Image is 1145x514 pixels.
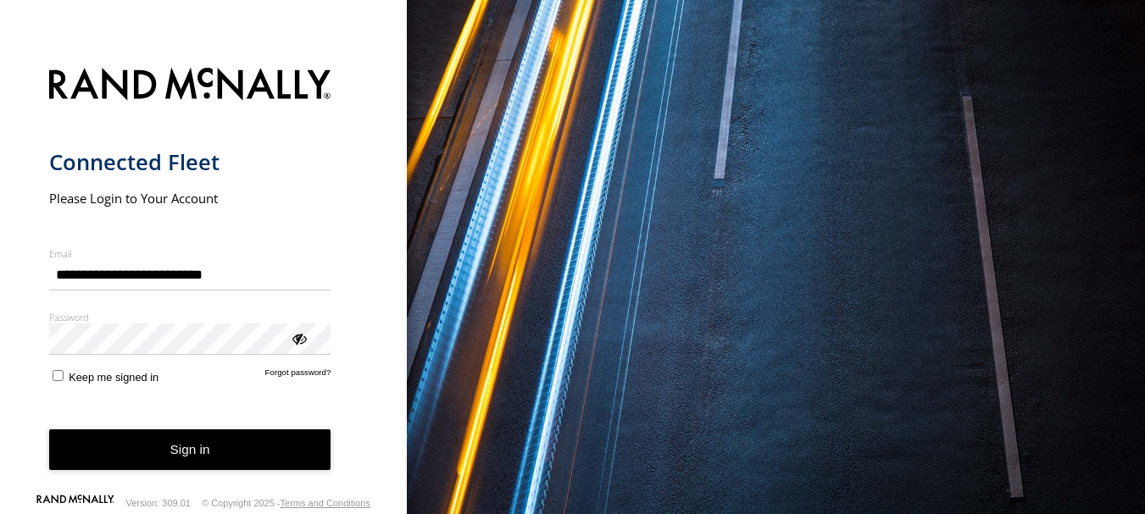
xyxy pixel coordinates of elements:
[49,64,331,108] img: Rand McNally
[69,371,158,384] span: Keep me signed in
[265,368,331,384] a: Forgot password?
[36,495,114,511] a: Visit our Website
[281,498,370,508] a: Terms and Conditions
[49,429,331,471] button: Sign in
[49,311,331,323] label: Password
[290,329,307,346] div: ViewPassword
[49,190,331,207] h2: Please Login to Your Account
[126,498,191,508] div: Version: 309.01
[49,58,359,498] form: main
[202,498,370,508] div: © Copyright 2025 -
[49,148,331,176] h1: Connected Fleet
[49,247,331,260] label: Email
[53,370,64,381] input: Keep me signed in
